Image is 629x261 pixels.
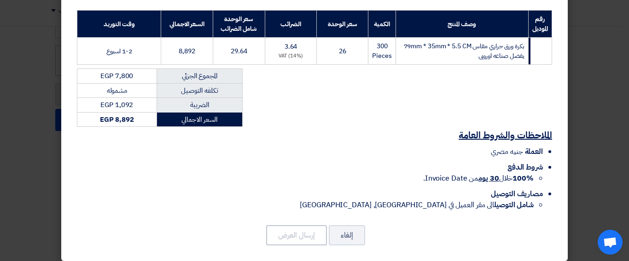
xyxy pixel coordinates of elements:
th: وقت التوريد [77,11,161,38]
span: بكرة ورق حراري مقاس 79mm * 35mm * 5.5 CM يفضل صناعه اوروبى [404,41,524,61]
div: Open chat [598,230,623,255]
span: 26 [339,46,346,56]
td: EGP 7,800 [77,69,157,84]
span: 3.64 [285,42,297,51]
th: السعر الاجمالي [161,11,213,38]
span: 300 Pieces [372,41,391,61]
button: إلغاء [329,225,365,245]
td: الضريبة [157,98,242,113]
strong: شامل التوصيل [494,199,534,210]
td: تكلفه التوصيل [157,83,242,98]
strong: 100% [513,173,534,184]
td: المجموع الجزئي [157,69,242,84]
th: سعر الوحدة شامل الضرائب [213,11,265,38]
span: مصاريف التوصيل [491,188,543,199]
li: الى مقر العميل في [GEOGRAPHIC_DATA], [GEOGRAPHIC_DATA] [77,199,534,210]
span: 8,892 [179,46,195,56]
span: مشموله [107,85,127,96]
span: جنيه مصري [491,146,523,157]
span: 29.64 [231,46,247,56]
td: السعر الاجمالي [157,112,242,127]
th: الكمية [368,11,396,38]
strong: EGP 8,892 [100,114,134,125]
span: خلال من Invoice Date. [423,173,534,184]
th: رقم الموديل [528,11,552,38]
th: سعر الوحدة [317,11,368,38]
div: (14%) VAT [269,52,313,60]
u: الملاحظات والشروط العامة [459,128,552,142]
th: الضرائب [265,11,317,38]
u: 30 يوم [478,173,499,184]
span: شروط الدفع [507,162,543,173]
button: إرسال العرض [266,225,327,245]
th: وصف المنتج [396,11,528,38]
span: العملة [525,146,543,157]
span: 1-2 اسبوع [106,46,132,56]
span: EGP 1,092 [100,100,133,110]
